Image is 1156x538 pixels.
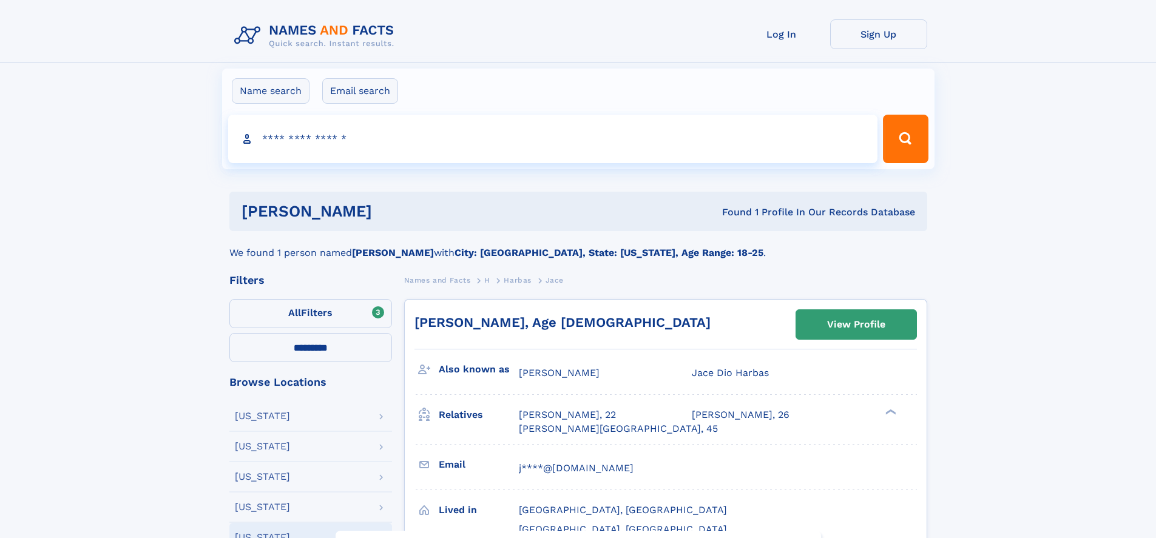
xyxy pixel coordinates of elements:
[229,299,392,328] label: Filters
[796,310,916,339] a: View Profile
[546,276,564,284] span: Jace
[827,311,885,338] div: View Profile
[235,442,290,451] div: [US_STATE]
[882,408,897,416] div: ❯
[229,19,404,52] img: Logo Names and Facts
[322,78,398,104] label: Email search
[547,206,915,219] div: Found 1 Profile In Our Records Database
[439,405,519,425] h3: Relatives
[519,504,727,516] span: [GEOGRAPHIC_DATA], [GEOGRAPHIC_DATA]
[352,247,434,258] b: [PERSON_NAME]
[519,422,718,435] a: [PERSON_NAME][GEOGRAPHIC_DATA], 45
[504,276,532,284] span: Harbas
[229,275,392,286] div: Filters
[242,204,547,219] h1: [PERSON_NAME]
[288,307,301,318] span: All
[733,19,830,49] a: Log In
[229,377,392,388] div: Browse Locations
[883,115,928,163] button: Search Button
[439,359,519,380] h3: Also known as
[484,272,490,287] a: H
[235,411,290,421] div: [US_STATE]
[414,315,711,330] a: [PERSON_NAME], Age [DEMOGRAPHIC_DATA]
[232,78,309,104] label: Name search
[830,19,927,49] a: Sign Up
[519,367,600,378] span: [PERSON_NAME]
[439,500,519,520] h3: Lived in
[235,502,290,512] div: [US_STATE]
[519,408,616,422] a: [PERSON_NAME], 22
[504,272,532,287] a: Harbas
[229,231,927,260] div: We found 1 person named with .
[484,276,490,284] span: H
[235,472,290,482] div: [US_STATE]
[692,367,769,378] span: Jace Dio Harbas
[228,115,878,163] input: search input
[692,408,789,422] a: [PERSON_NAME], 26
[519,523,727,535] span: [GEOGRAPHIC_DATA], [GEOGRAPHIC_DATA]
[455,247,763,258] b: City: [GEOGRAPHIC_DATA], State: [US_STATE], Age Range: 18-25
[439,454,519,475] h3: Email
[404,272,471,287] a: Names and Facts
